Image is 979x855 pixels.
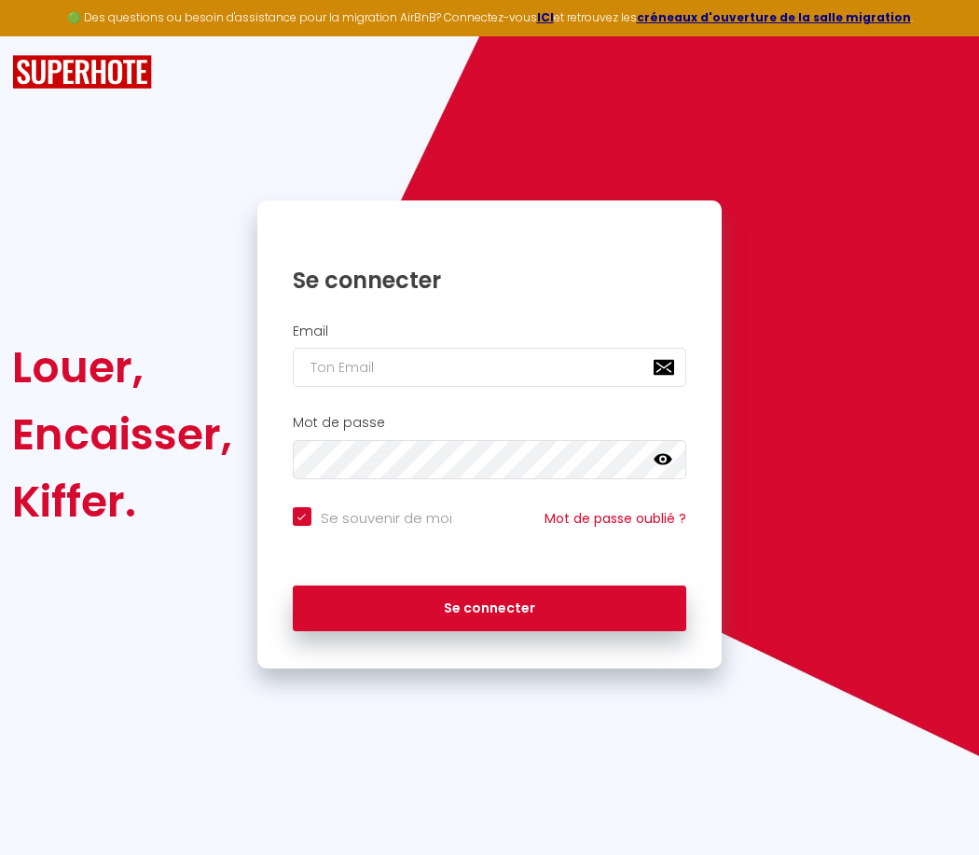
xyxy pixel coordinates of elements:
h1: Se connecter [293,266,687,295]
div: Kiffer. [12,468,232,535]
h2: Email [293,324,687,339]
img: SuperHote logo [12,55,152,90]
a: ICI [537,9,554,25]
a: Mot de passe oublié ? [545,509,686,528]
h2: Mot de passe [293,415,687,431]
div: Encaisser, [12,401,232,468]
input: Ton Email [293,348,687,387]
div: Louer, [12,334,232,401]
a: créneaux d'ouverture de la salle migration [637,9,911,25]
button: Se connecter [293,586,687,632]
